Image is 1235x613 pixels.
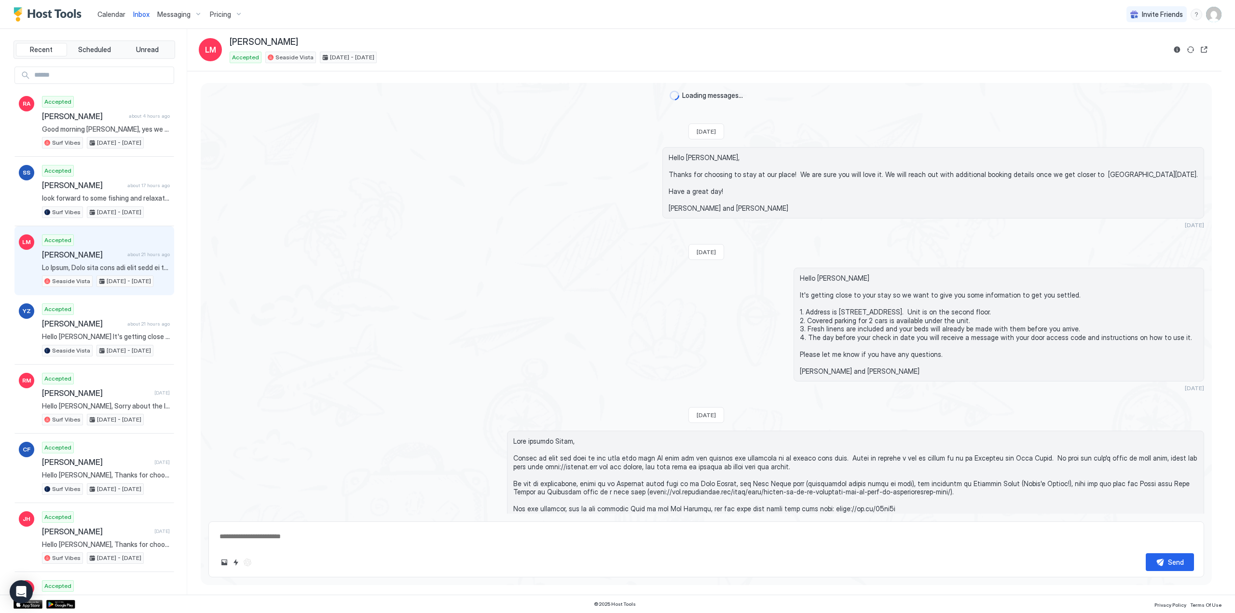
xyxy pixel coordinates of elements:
button: Sync reservation [1185,44,1196,55]
span: [DATE] - [DATE] [107,277,151,286]
a: Inbox [133,9,150,19]
span: [PERSON_NAME] [42,180,123,190]
span: Inbox [133,10,150,18]
span: Hello [PERSON_NAME] It's getting close to your stay so we want to give you some information to ge... [800,274,1198,375]
span: RM [22,376,31,385]
span: Seaside Vista [52,346,90,355]
span: [DATE] - [DATE] [97,554,141,562]
span: [DATE] [697,248,716,256]
span: Invite Friends [1142,10,1183,19]
a: Google Play Store [46,600,75,609]
button: Send [1146,553,1194,571]
span: Seaside Vista [275,53,314,62]
span: [DATE] - [DATE] [330,53,374,62]
span: Good morning [PERSON_NAME], yes we will be sharing more information as you get closer to your sta... [42,125,170,134]
input: Input Field [30,67,174,83]
span: Scheduled [78,45,111,54]
div: tab-group [14,41,175,59]
span: Accepted [44,305,71,313]
span: [DATE] - [DATE] [97,138,141,147]
span: Accepted [232,53,259,62]
span: Accepted [44,582,71,590]
span: Surf Vibes [52,138,81,147]
span: [DATE] - [DATE] [97,415,141,424]
span: [DATE] - [DATE] [97,485,141,493]
span: [DATE] [154,528,170,534]
a: Host Tools Logo [14,7,86,22]
span: Calendar [97,10,125,18]
span: Unread [136,45,159,54]
span: [PERSON_NAME] [230,37,298,48]
div: Open Intercom Messenger [10,580,33,603]
span: about 21 hours ago [127,251,170,258]
span: Accepted [44,236,71,245]
span: Hello [PERSON_NAME], Sorry about the lights, there may be a few in the closet between the bedroom... [42,402,170,410]
span: Seaside Vista [52,277,90,286]
span: Accepted [44,374,71,383]
span: Surf Vibes [52,415,81,424]
span: Terms Of Use [1190,602,1221,608]
span: [PERSON_NAME] [42,527,151,536]
span: Recent [30,45,53,54]
span: Pricing [210,10,231,19]
span: Surf Vibes [52,208,81,217]
span: Hello [PERSON_NAME], Thanks for choosing to stay at our place! We are sure you will love it. We w... [42,471,170,479]
span: Privacy Policy [1154,602,1186,608]
span: [DATE] - [DATE] [107,346,151,355]
span: look forward to some fishing and relaxation [42,194,170,203]
span: © 2025 Host Tools [594,601,636,607]
span: about 21 hours ago [127,321,170,327]
span: [PERSON_NAME] [42,250,123,259]
span: Hello [PERSON_NAME], Thanks for choosing to stay at our place! We are sure you will love it. We w... [669,153,1198,213]
a: Terms Of Use [1190,599,1221,609]
button: Upload image [219,557,230,568]
div: Send [1168,557,1184,567]
span: [PERSON_NAME] [42,111,125,121]
span: JH [23,515,30,523]
div: User profile [1206,7,1221,22]
a: App Store [14,600,42,609]
span: Loading messages... [682,91,743,100]
span: [DATE] - [DATE] [97,208,141,217]
button: Quick reply [230,557,242,568]
button: Recent [16,43,67,56]
button: Scheduled [69,43,120,56]
div: menu [1191,9,1202,20]
span: [PERSON_NAME] [42,319,123,328]
span: [DATE] [697,411,716,419]
span: LM [22,238,31,246]
span: CF [23,445,30,454]
span: SS [23,168,30,177]
button: Reservation information [1171,44,1183,55]
span: LM [205,44,216,55]
span: [DATE] [1185,221,1204,229]
span: Accepted [44,443,71,452]
span: about 4 hours ago [129,113,170,119]
span: [PERSON_NAME] [42,457,151,467]
span: Surf Vibes [52,554,81,562]
div: loading [670,91,679,100]
span: YZ [23,307,31,315]
span: [DATE] [154,459,170,465]
span: Messaging [157,10,191,19]
span: about 17 hours ago [127,182,170,189]
a: Calendar [97,9,125,19]
span: Hello [PERSON_NAME], Thanks for choosing to stay at our place! We are sure you will love it. We w... [42,540,170,549]
span: RA [23,99,30,108]
span: Lo Ipsum, Dolo sita cons adi elit sedd ei tem. In ut lab etdol ma aliq enima min veni Q nostru ex... [42,263,170,272]
span: [DATE] [154,390,170,396]
span: Accepted [44,97,71,106]
span: Accepted [44,513,71,521]
a: Privacy Policy [1154,599,1186,609]
span: [DATE] [1185,384,1204,392]
span: Surf Vibes [52,485,81,493]
span: Hello [PERSON_NAME] It's getting close to your stay so we want to give you some information to ge... [42,332,170,341]
span: Accepted [44,166,71,175]
button: Unread [122,43,173,56]
span: [DATE] [697,128,716,135]
span: [PERSON_NAME] [42,388,151,398]
button: Open reservation [1198,44,1210,55]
